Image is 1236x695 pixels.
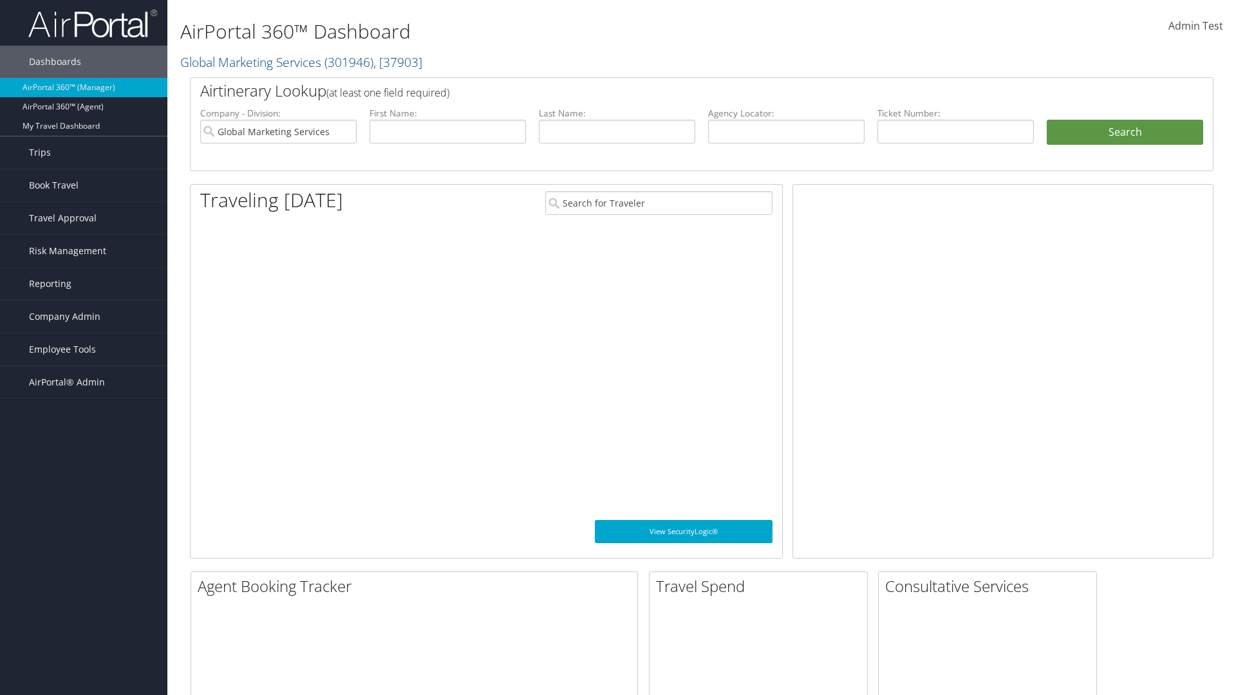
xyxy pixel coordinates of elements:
[29,366,105,398] span: AirPortal® Admin
[595,520,772,543] a: View SecurityLogic®
[29,268,71,300] span: Reporting
[656,575,867,597] h2: Travel Spend
[373,53,422,71] span: , [ 37903 ]
[1168,19,1223,33] span: Admin Test
[29,202,97,234] span: Travel Approval
[545,191,772,215] input: Search for Traveler
[29,301,100,333] span: Company Admin
[1168,6,1223,46] a: Admin Test
[885,575,1096,597] h2: Consultative Services
[29,46,81,78] span: Dashboards
[29,136,51,169] span: Trips
[200,80,1118,102] h2: Airtinerary Lookup
[180,18,876,45] h1: AirPortal 360™ Dashboard
[200,107,357,120] label: Company - Division:
[708,107,865,120] label: Agency Locator:
[180,53,422,71] a: Global Marketing Services
[28,8,157,39] img: airportal-logo.png
[29,333,96,366] span: Employee Tools
[1047,120,1203,145] button: Search
[198,575,637,597] h2: Agent Booking Tracker
[877,107,1034,120] label: Ticket Number:
[29,169,79,201] span: Book Travel
[200,187,343,214] h1: Traveling [DATE]
[539,107,695,120] label: Last Name:
[324,53,373,71] span: ( 301946 )
[370,107,526,120] label: First Name:
[29,235,106,267] span: Risk Management
[326,86,449,100] span: (at least one field required)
